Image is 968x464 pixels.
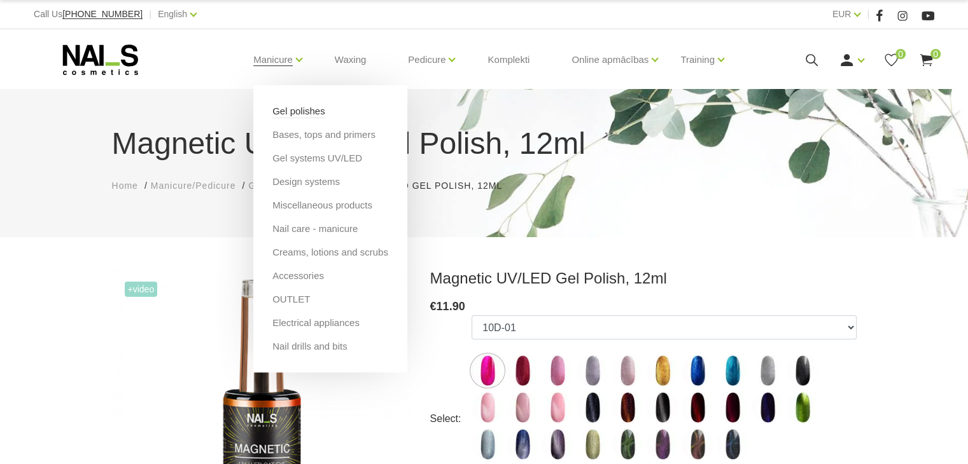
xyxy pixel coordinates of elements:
[430,300,437,313] span: €
[867,6,869,22] span: |
[272,175,340,189] a: Design systems
[272,292,310,306] a: OUTLET
[572,34,649,85] a: Online apmācības
[647,392,678,423] img: ...
[472,355,503,386] img: ...
[248,181,305,191] span: Gel polishes
[272,198,372,212] a: Miscellaneous products
[717,392,748,423] img: ...
[542,392,573,423] img: ...
[895,49,906,59] span: 0
[151,181,236,191] span: Manicure/Pedicure
[125,282,158,297] span: +Video
[151,179,236,193] a: Manicure/Pedicure
[62,10,143,19] a: [PHONE_NUMBER]
[272,128,375,142] a: Bases, tops and primers
[272,269,324,283] a: Accessories
[507,428,538,460] img: ...
[682,355,713,386] img: ...
[325,29,376,90] a: Waxing
[647,355,678,386] img: ...
[253,34,293,85] a: Manicure
[507,392,538,423] img: ...
[577,428,608,460] img: ...
[507,428,538,460] label: Nav atlikumā
[318,179,515,193] li: Magnetic UV/LED Gel Polish, 12ml
[272,316,360,330] a: Electrical appliances
[248,179,305,193] a: Gel polishes
[272,104,325,118] a: Gel polishes
[717,355,748,386] img: ...
[752,392,783,423] img: ...
[612,355,643,386] img: ...
[787,355,818,386] img: ...
[62,9,143,19] span: [PHONE_NUMBER]
[542,428,573,460] img: ...
[272,339,347,353] a: Nail drills and bits
[112,121,857,167] h1: Magnetic UV/LED Gel Polish, 12ml
[883,52,899,68] a: 0
[612,392,643,423] img: ...
[787,392,818,423] img: ...
[430,269,857,288] h3: Magnetic UV/LED Gel Polish, 12ml
[408,34,445,85] a: Pedicure
[112,179,138,193] a: Home
[680,34,715,85] a: Training
[149,6,151,22] span: |
[918,52,934,68] a: 0
[717,428,748,460] img: ...
[832,6,852,22] a: EUR
[272,151,362,165] a: Gel systems UV/LED
[272,222,358,236] a: Nail care - manicure
[752,355,783,386] img: ...
[477,29,540,90] a: Komplekti
[577,392,608,423] img: ...
[437,300,465,313] span: 11.90
[272,245,388,259] a: Creams, lotions and scrubs
[34,6,143,22] div: Call Us
[472,392,503,423] img: ...
[430,409,472,429] div: Select:
[112,181,138,191] span: Home
[472,428,503,460] img: ...
[542,355,573,386] img: ...
[577,355,608,386] img: ...
[507,355,538,386] img: ...
[682,392,713,423] img: ...
[647,428,678,460] img: ...
[682,428,713,460] img: ...
[158,6,187,22] a: English
[930,49,941,59] span: 0
[612,428,643,460] img: ...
